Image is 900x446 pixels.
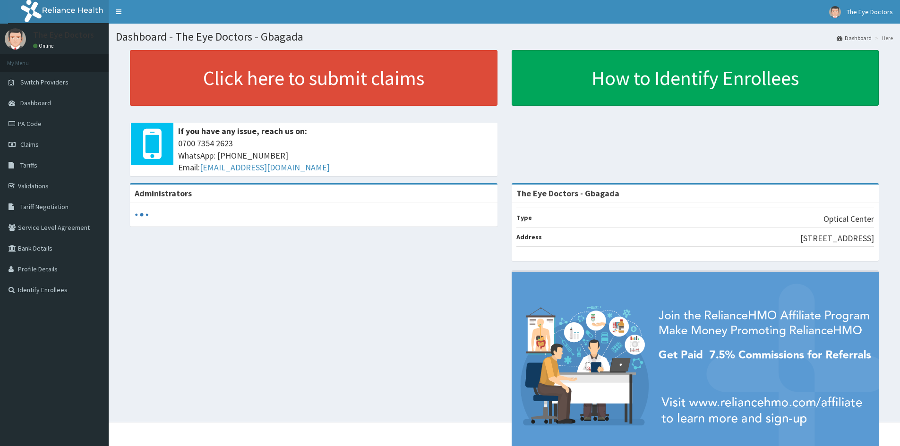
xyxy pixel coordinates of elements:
a: Dashboard [837,34,872,42]
p: [STREET_ADDRESS] [800,232,874,244]
p: Optical Center [823,213,874,225]
a: How to Identify Enrollees [512,50,879,106]
img: User Image [829,6,841,18]
span: 0700 7354 2623 WhatsApp: [PHONE_NUMBER] Email: [178,137,493,174]
strong: The Eye Doctors - Gbagada [516,188,619,199]
span: Switch Providers [20,78,69,86]
a: Online [33,42,56,49]
b: Type [516,213,532,222]
p: The Eye Doctors [33,31,94,39]
a: [EMAIL_ADDRESS][DOMAIN_NAME] [200,162,330,173]
span: Claims [20,140,39,149]
h1: Dashboard - The Eye Doctors - Gbagada [116,31,893,43]
span: Tariff Negotiation [20,202,69,211]
span: Dashboard [20,99,51,107]
b: Address [516,233,542,241]
svg: audio-loading [135,208,149,222]
span: The Eye Doctors [847,8,893,16]
img: User Image [5,28,26,50]
span: Tariffs [20,161,37,169]
a: Click here to submit claims [130,50,497,106]
b: If you have any issue, reach us on: [178,126,307,136]
b: Administrators [135,188,192,199]
li: Here [873,34,893,42]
